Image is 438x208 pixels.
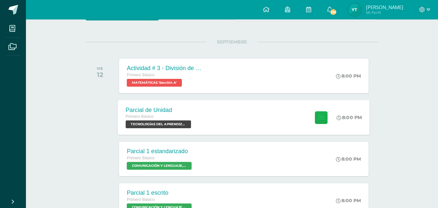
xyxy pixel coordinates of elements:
span: Primero Básico [127,73,154,77]
span: Primero Básico [127,156,154,160]
span: 256 [330,8,337,16]
div: 8:00 PM [336,73,361,79]
div: Parcial de Unidad [126,106,193,113]
div: 8:00 PM [337,115,362,120]
div: Parcial 1 estandarizado [127,148,193,155]
span: Primero Básico [127,197,154,202]
span: COMUNICACIÓN Y LENGUAJE, IDIOMA ESPAÑOL 'Sección A' [127,162,192,170]
span: TECNOLOGÍAS DEL APRENDIZAJE Y LA COMUNICACIÓN 'Sección A' [126,120,191,128]
span: Primero Básico [126,114,154,119]
div: Actividad # 3 - División de Fracciones [127,65,205,72]
div: 8:00 PM [336,198,361,203]
div: 8:00 PM [336,156,361,162]
span: Mi Perfil [366,10,403,15]
div: 12 [97,71,103,79]
span: [PERSON_NAME] [366,4,403,10]
img: 55996a290502fdbbc0fb1963ceec71da.png [348,3,361,16]
span: MATEMÁTICAS 'Sección A' [127,79,182,87]
span: SEPTIEMBRE [207,39,257,45]
div: VIE [97,66,103,71]
div: Parcial 1 escrito [127,190,193,196]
